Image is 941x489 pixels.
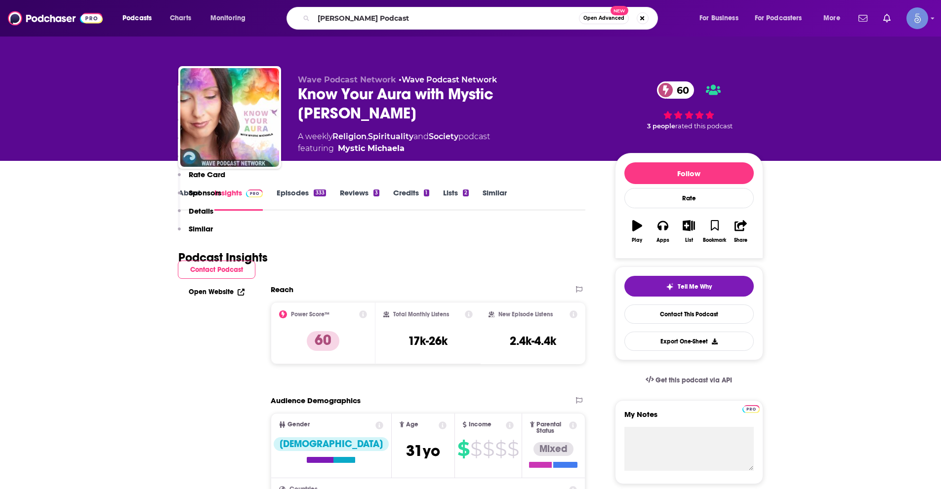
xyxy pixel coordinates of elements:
span: New [611,6,628,15]
span: For Podcasters [755,11,802,25]
h2: Power Score™ [291,311,329,318]
button: Follow [624,162,754,184]
span: $ [457,441,469,457]
span: rated this podcast [675,122,733,130]
h2: Reach [271,285,293,294]
a: Lists2 [443,188,469,211]
div: Rate [624,188,754,208]
button: Contact Podcast [178,261,255,279]
a: Charts [164,10,197,26]
span: More [823,11,840,25]
button: open menu [204,10,258,26]
span: $ [470,441,482,457]
span: • [399,75,497,84]
button: Show profile menu [906,7,928,29]
h2: Total Monthly Listens [393,311,449,318]
div: 1 [424,189,429,196]
input: Search podcasts, credits, & more... [314,10,579,26]
img: Podchaser - Follow, Share and Rate Podcasts [8,9,103,28]
h3: 17k-26k [408,334,448,348]
span: $ [507,441,519,457]
button: Play [624,214,650,249]
a: Society [429,132,458,141]
button: Apps [650,214,676,249]
div: 2 [463,189,469,196]
a: Credits1 [393,188,429,211]
span: Charts [170,11,191,25]
a: Contact This Podcast [624,304,754,324]
img: User Profile [906,7,928,29]
div: 333 [314,189,326,196]
a: Show notifications dropdown [855,10,871,27]
a: Episodes333 [277,188,326,211]
img: Podchaser Pro [742,405,760,413]
a: Get this podcast via API [638,368,740,392]
div: Apps [656,237,669,243]
a: Religion [332,132,367,141]
div: 60 3 peoplerated this podcast [615,75,763,137]
button: open menu [817,10,853,26]
p: Sponsors [189,188,221,197]
p: 60 [307,331,339,351]
div: Mixed [533,442,573,456]
button: Share [728,214,753,249]
h2: New Episode Listens [498,311,553,318]
span: For Business [699,11,738,25]
div: Play [632,237,642,243]
button: open menu [693,10,751,26]
span: Income [469,421,491,428]
span: 31 yo [406,441,440,460]
button: List [676,214,701,249]
button: open menu [748,10,817,26]
a: Similar [483,188,507,211]
span: Podcasts [123,11,152,25]
a: Spirituality [368,132,413,141]
div: Share [734,237,747,243]
span: Logged in as Spiral5-G1 [906,7,928,29]
a: Open Website [189,288,245,296]
span: , [367,132,368,141]
p: Details [189,206,213,216]
h3: 2.4k-4.4k [510,334,556,348]
span: Tell Me Why [678,283,712,291]
div: Search podcasts, credits, & more... [296,7,667,30]
button: open menu [116,10,164,26]
span: 60 [667,81,694,99]
a: Mystic Michaela [338,143,405,154]
h2: Audience Demographics [271,396,361,405]
p: Similar [189,224,213,233]
button: Similar [178,224,213,242]
a: Pro website [742,404,760,413]
span: Parental Status [536,421,568,434]
span: Get this podcast via API [655,376,732,384]
button: Bookmark [702,214,728,249]
button: Sponsors [178,188,221,206]
span: Wave Podcast Network [298,75,396,84]
span: $ [495,441,506,457]
span: $ [483,441,494,457]
a: Wave Podcast Network [402,75,497,84]
span: Monitoring [210,11,245,25]
img: Know Your Aura with Mystic Michaela [180,68,279,167]
button: Open AdvancedNew [579,12,629,24]
label: My Notes [624,410,754,427]
div: A weekly podcast [298,131,490,154]
div: 3 [373,189,379,196]
span: Gender [287,421,310,428]
span: 3 people [647,122,675,130]
span: and [413,132,429,141]
div: Bookmark [703,237,726,243]
span: Open Advanced [583,16,624,21]
button: tell me why sparkleTell Me Why [624,276,754,297]
img: tell me why sparkle [666,283,674,291]
div: List [685,237,693,243]
span: featuring [298,143,490,154]
button: Details [178,206,213,225]
button: Export One-Sheet [624,332,754,351]
span: Age [406,421,418,428]
a: Reviews3 [340,188,379,211]
a: Show notifications dropdown [879,10,895,27]
div: [DEMOGRAPHIC_DATA] [274,437,389,451]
